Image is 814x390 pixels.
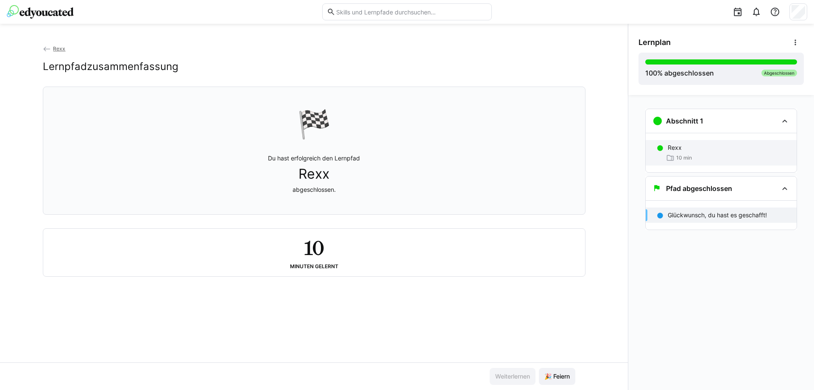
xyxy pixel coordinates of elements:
[668,143,682,152] p: Rexx
[539,368,575,385] button: 🎉 Feiern
[645,68,714,78] div: % abgeschlossen
[761,70,797,76] div: Abgeschlossen
[666,117,703,125] h3: Abschnitt 1
[268,154,360,194] p: Du hast erfolgreich den Lernpfad abgeschlossen.
[304,236,324,260] h2: 10
[676,154,692,161] span: 10 min
[53,45,65,52] span: Rexx
[490,368,535,385] button: Weiterlernen
[645,69,657,77] span: 100
[297,107,331,140] div: 🏁
[290,264,338,269] div: Minuten gelernt
[668,211,767,219] p: Glückwunsch, du hast es geschafft!
[335,8,487,16] input: Skills und Lernpfade durchsuchen…
[43,60,178,73] h2: Lernpfadzusammenfassung
[43,45,66,52] a: Rexx
[298,166,329,182] span: Rexx
[494,372,531,381] span: Weiterlernen
[638,38,671,47] span: Lernplan
[666,184,732,193] h3: Pfad abgeschlossen
[543,372,571,381] span: 🎉 Feiern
